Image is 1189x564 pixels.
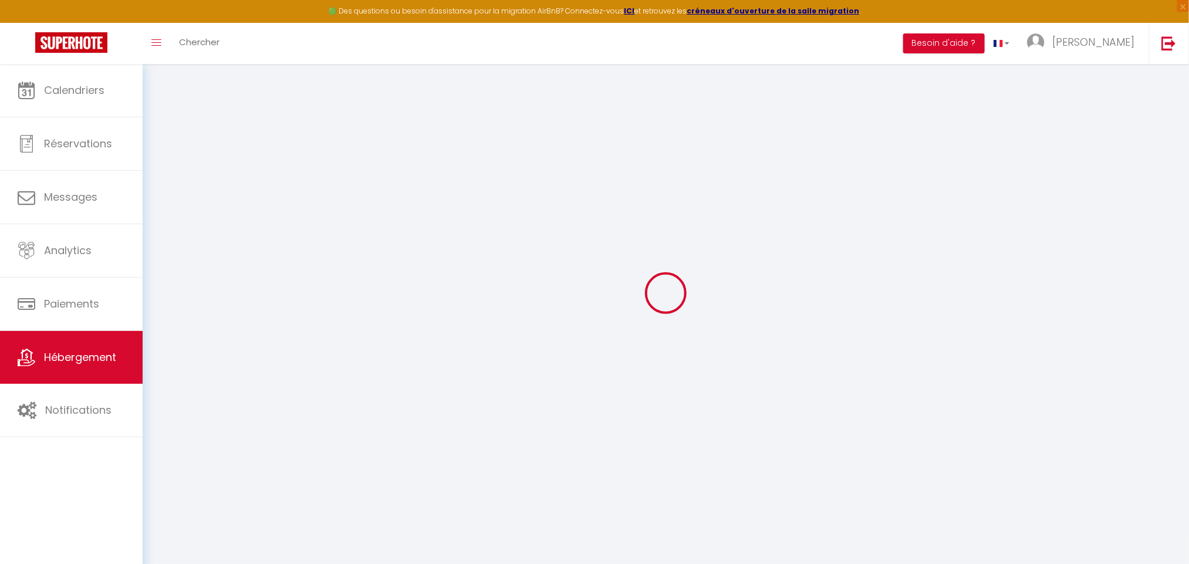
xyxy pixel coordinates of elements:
[9,5,45,40] button: Ouvrir le widget de chat LiveChat
[179,36,219,48] span: Chercher
[1139,511,1180,555] iframe: Chat
[624,6,635,16] a: ICI
[1018,23,1149,64] a: ... [PERSON_NAME]
[44,83,104,97] span: Calendriers
[44,243,92,258] span: Analytics
[44,350,116,364] span: Hébergement
[170,23,228,64] a: Chercher
[1052,35,1134,49] span: [PERSON_NAME]
[45,403,112,417] span: Notifications
[687,6,860,16] a: créneaux d'ouverture de la salle migration
[1161,36,1176,50] img: logout
[1027,33,1045,51] img: ...
[44,136,112,151] span: Réservations
[35,32,107,53] img: Super Booking
[44,190,97,204] span: Messages
[44,296,99,311] span: Paiements
[903,33,985,53] button: Besoin d'aide ?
